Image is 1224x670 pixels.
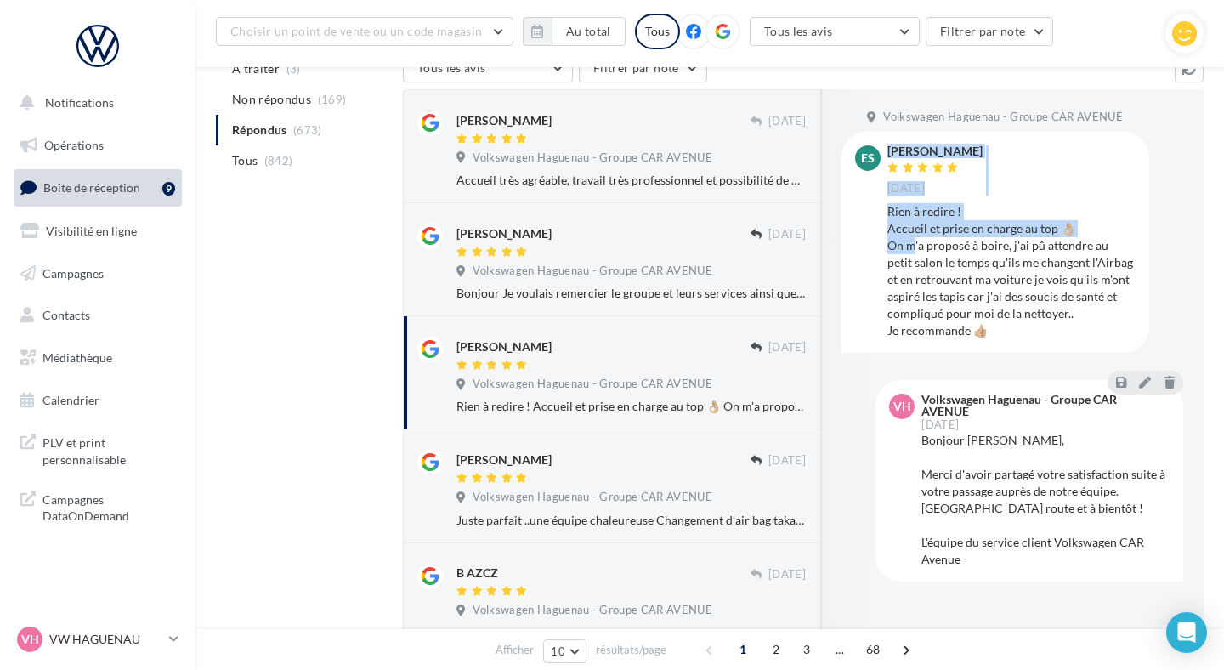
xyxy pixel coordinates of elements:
button: Notifications [10,85,178,121]
div: B AZCZ [456,565,498,582]
div: [PERSON_NAME] [456,451,552,468]
span: [DATE] [887,181,925,196]
div: [PERSON_NAME] [456,338,552,355]
div: [PERSON_NAME] [456,225,552,242]
span: Médiathèque [42,350,112,365]
a: Opérations [10,128,185,163]
a: VH VW HAGUENAU [14,623,182,656]
a: Boîte de réception9 [10,169,185,206]
span: 68 [859,636,887,663]
div: Rien à redire ! Accueil et prise en charge au top 👌🏼 On m'a proposé à boire, j'ai pû attendre au ... [456,398,806,415]
span: Volkswagen Haguenau - Groupe CAR AVENUE [473,264,712,279]
span: Choisir un point de vente ou un code magasin [230,24,482,38]
div: Propriétaire d'une Golf 7, c'est tout simplement la meilleure voiture dont j'ai eu le "privilège"... [456,625,806,642]
span: Campagnes DataOnDemand [42,488,175,525]
span: Opérations [44,138,104,152]
span: PLV et print personnalisable [42,431,175,468]
div: Open Intercom Messenger [1166,612,1207,653]
span: Tous les avis [764,24,833,38]
button: Au total [523,17,626,46]
span: Volkswagen Haguenau - Groupe CAR AVENUE [473,377,712,392]
button: Tous les avis [750,17,920,46]
span: Volkswagen Haguenau - Groupe CAR AVENUE [473,490,712,505]
span: Boîte de réception [43,180,140,195]
span: 2 [762,636,790,663]
div: Bonjour [PERSON_NAME], Merci d'avoir partagé votre satisfaction suite à votre passage auprès de n... [921,432,1170,568]
a: Calendrier [10,383,185,418]
span: VH [21,631,39,648]
span: 3 [793,636,820,663]
span: ES [861,150,875,167]
button: Au total [552,17,626,46]
span: Notifications [45,95,114,110]
span: Volkswagen Haguenau - Groupe CAR AVENUE [473,603,712,618]
div: Tous [635,14,680,49]
span: [DATE] [768,114,806,129]
span: A traiter [232,60,280,77]
span: 1 [729,636,756,663]
button: Choisir un point de vente ou un code magasin [216,17,513,46]
span: ... [826,636,853,663]
div: Juste parfait ..une équipe chaleureuse Changement d'air bag takata ... [456,512,806,529]
div: 9 [162,182,175,196]
span: [DATE] [768,227,806,242]
button: 10 [543,639,586,663]
span: Volkswagen Haguenau - Groupe CAR AVENUE [883,110,1123,125]
span: Campagnes [42,265,104,280]
div: [PERSON_NAME] [887,145,983,157]
span: Non répondus [232,91,311,108]
button: Filtrer par note [579,54,707,82]
span: (842) [264,154,293,167]
a: Campagnes DataOnDemand [10,481,185,531]
span: (3) [286,62,301,76]
button: Filtrer par note [926,17,1054,46]
div: Volkswagen Haguenau - Groupe CAR AVENUE [921,394,1166,417]
span: [DATE] [768,453,806,468]
span: Contacts [42,308,90,322]
span: Tous [232,152,258,169]
span: Tous les avis [417,60,486,75]
div: Bonjour Je voulais remercier le groupe et leurs services ainsi que Monsieur [PERSON_NAME] pour se... [456,285,806,302]
div: Rien à redire ! Accueil et prise en charge au top 👌🏼 On m'a proposé à boire, j'ai pû attendre au ... [887,203,1136,339]
span: [DATE] [768,340,806,355]
span: [DATE] [768,567,806,582]
span: Calendrier [42,393,99,407]
span: Afficher [496,642,534,658]
a: Visibilité en ligne [10,213,185,249]
a: PLV et print personnalisable [10,424,185,474]
span: résultats/page [596,642,666,658]
div: [PERSON_NAME] [456,112,552,129]
span: VH [893,398,911,415]
button: Tous les avis [403,54,573,82]
a: Contacts [10,298,185,333]
p: VW HAGUENAU [49,631,162,648]
span: Visibilité en ligne [46,224,137,238]
span: (169) [318,93,347,106]
a: Médiathèque [10,340,185,376]
span: [DATE] [921,419,959,430]
a: Campagnes [10,256,185,292]
span: 10 [551,644,565,658]
span: Volkswagen Haguenau - Groupe CAR AVENUE [473,150,712,166]
div: Accueil très agréable, travail très professionnel et possibilité de payer en plusieurs échéances ... [456,172,806,189]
